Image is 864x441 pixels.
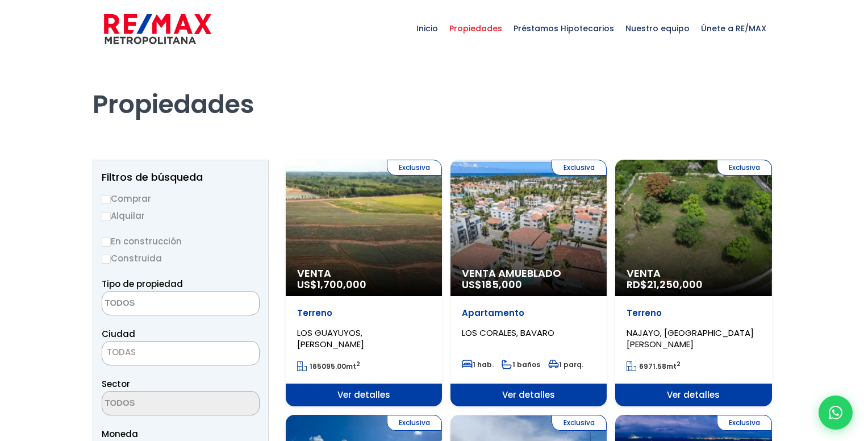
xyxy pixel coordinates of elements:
textarea: Search [102,392,212,416]
span: Exclusiva [552,415,607,431]
span: Ciudad [102,328,135,340]
span: Sector [102,378,130,390]
span: US$ [297,277,366,292]
input: Comprar [102,195,111,204]
span: Ver detalles [450,384,607,406]
span: Ver detalles [615,384,771,406]
label: En construcción [102,234,260,248]
input: En construcción [102,238,111,247]
a: Exclusiva Venta RD$21,250,000 Terreno NAJAYO, [GEOGRAPHIC_DATA][PERSON_NAME] 6971.58mt2 Ver detalles [615,160,771,406]
span: Tipo de propiedad [102,278,183,290]
span: Únete a RE/MAX [695,11,772,45]
p: Terreno [297,307,431,319]
p: Terreno [627,307,760,319]
span: LOS CORALES, BAVARO [462,327,554,339]
span: Inicio [411,11,444,45]
span: 1,700,000 [317,277,366,292]
span: LOS GUAYUYOS, [PERSON_NAME] [297,327,364,350]
span: Exclusiva [387,415,442,431]
span: 1 parq. [548,360,583,369]
img: remax-metropolitana-logo [104,12,211,46]
a: Exclusiva Venta Amueblado US$185,000 Apartamento LOS CORALES, BAVARO 1 hab. 1 baños 1 parq. Ver d... [450,160,607,406]
span: TODAS [107,346,136,358]
span: Exclusiva [387,160,442,176]
span: 165095.00 [310,361,346,371]
span: mt [297,361,360,371]
span: Nuestro equipo [620,11,695,45]
span: Exclusiva [717,415,772,431]
span: Propiedades [444,11,508,45]
span: Venta [297,268,431,279]
label: Construida [102,251,260,265]
a: Exclusiva Venta US$1,700,000 Terreno LOS GUAYUYOS, [PERSON_NAME] 165095.00mt2 Ver detalles [286,160,442,406]
span: Exclusiva [552,160,607,176]
label: Alquilar [102,209,260,223]
span: Ver detalles [286,384,442,406]
textarea: Search [102,292,212,316]
input: Alquilar [102,212,111,221]
span: mt [627,361,681,371]
input: Construida [102,255,111,264]
span: 6971.58 [639,361,666,371]
span: TODAS [102,344,259,360]
span: 185,000 [482,277,522,292]
span: Moneda [102,427,260,441]
sup: 2 [677,360,681,368]
span: US$ [462,277,522,292]
span: Exclusiva [717,160,772,176]
span: Venta Amueblado [462,268,595,279]
span: NAJAYO, [GEOGRAPHIC_DATA][PERSON_NAME] [627,327,754,350]
h2: Filtros de búsqueda [102,172,260,183]
span: 1 hab. [462,360,494,369]
span: 21,250,000 [647,277,703,292]
span: Préstamos Hipotecarios [508,11,620,45]
p: Apartamento [462,307,595,319]
span: 1 baños [502,360,540,369]
span: TODAS [102,341,260,365]
span: Venta [627,268,760,279]
span: RD$ [627,277,703,292]
sup: 2 [356,360,360,368]
label: Comprar [102,192,260,206]
h1: Propiedades [93,57,772,120]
